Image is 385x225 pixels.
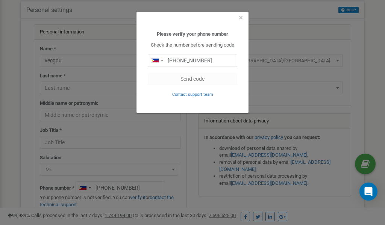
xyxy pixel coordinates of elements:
[157,31,228,37] b: Please verify your phone number
[148,54,237,67] input: 0905 123 4567
[239,14,243,22] button: Close
[172,91,213,97] a: Contact support team
[239,13,243,22] span: ×
[359,183,377,201] div: Open Intercom Messenger
[172,92,213,97] small: Contact support team
[148,42,237,49] p: Check the number before sending code
[148,72,237,85] button: Send code
[148,54,165,66] div: Telephone country code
